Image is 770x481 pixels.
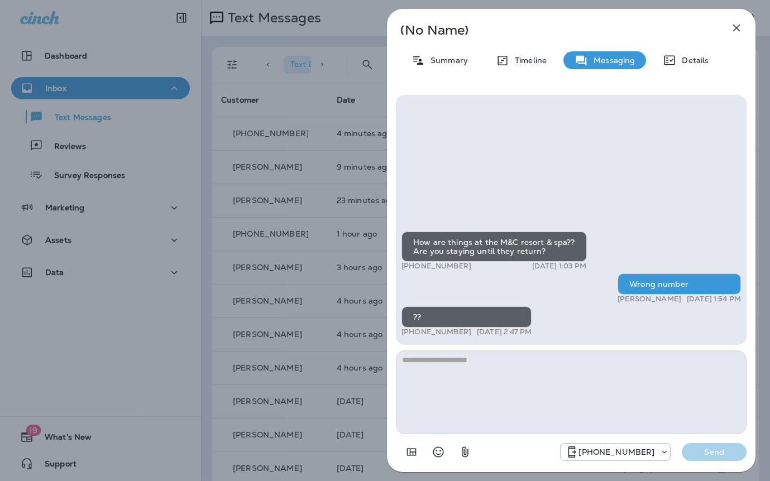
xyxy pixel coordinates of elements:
p: Messaging [588,56,635,65]
p: (No Name) [400,26,705,35]
div: +1 (817) 482-3792 [561,445,670,459]
p: [PERSON_NAME] [618,295,681,304]
p: Details [676,56,709,65]
p: Summary [425,56,468,65]
p: [DATE] 1:03 PM [532,262,587,271]
p: [PHONE_NUMBER] [401,262,471,271]
p: [PHONE_NUMBER] [578,448,654,456]
div: ?? [401,306,532,328]
div: Wrong number [618,273,741,295]
div: How are things at the M&C resort & spa?? Are you staying until they return? [401,232,587,262]
button: Select an emoji [427,441,449,463]
button: Add in a premade template [400,441,423,463]
p: Timeline [509,56,547,65]
p: [DATE] 2:47 PM [477,328,532,336]
p: [DATE] 1:54 PM [687,295,741,304]
p: [PHONE_NUMBER] [401,328,471,336]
